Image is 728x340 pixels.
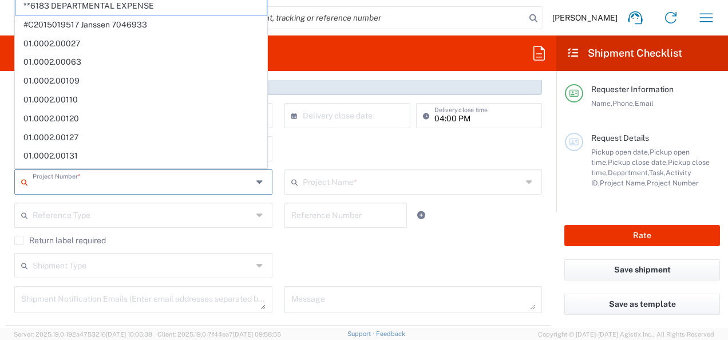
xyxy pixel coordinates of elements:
span: Name, [591,99,612,108]
span: 01.0002.00109 [15,72,267,90]
a: Add Reference [413,207,429,223]
button: Save as template [564,294,720,315]
span: Server: 2025.19.0-192a4753216 [14,331,152,338]
span: Phone, [612,99,635,108]
a: Feedback [376,330,405,337]
span: [DATE] 09:58:55 [233,331,281,338]
span: Pickup close date, [608,158,668,167]
span: Request Details [591,133,649,143]
h2: Desktop Shipment Request [14,46,145,60]
input: Shipment, tracking or reference number [229,7,525,29]
span: Project Name, [600,179,647,187]
span: Task, [649,168,666,177]
span: [PERSON_NAME] [552,13,618,23]
span: [DATE] 10:05:38 [106,331,152,338]
button: Rate [564,225,720,246]
span: Copyright © [DATE]-[DATE] Agistix Inc., All Rights Reserved [538,329,714,339]
span: Department, [608,168,649,177]
a: Support [347,330,376,337]
button: Save shipment [564,259,720,280]
span: 01.0002.00131 [15,147,267,165]
span: Client: 2025.19.0-7f44ea7 [157,331,281,338]
span: Requester Information [591,85,674,94]
span: 01.0002.00141 [15,166,267,184]
span: 01.0002.00127 [15,129,267,147]
span: Project Number [647,179,699,187]
span: 01.0002.00120 [15,110,267,128]
h2: Shipment Checklist [567,46,682,60]
span: Pickup open date, [591,148,650,156]
span: 01.0002.00110 [15,91,267,109]
label: Return label required [14,236,106,245]
span: Email [635,99,654,108]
